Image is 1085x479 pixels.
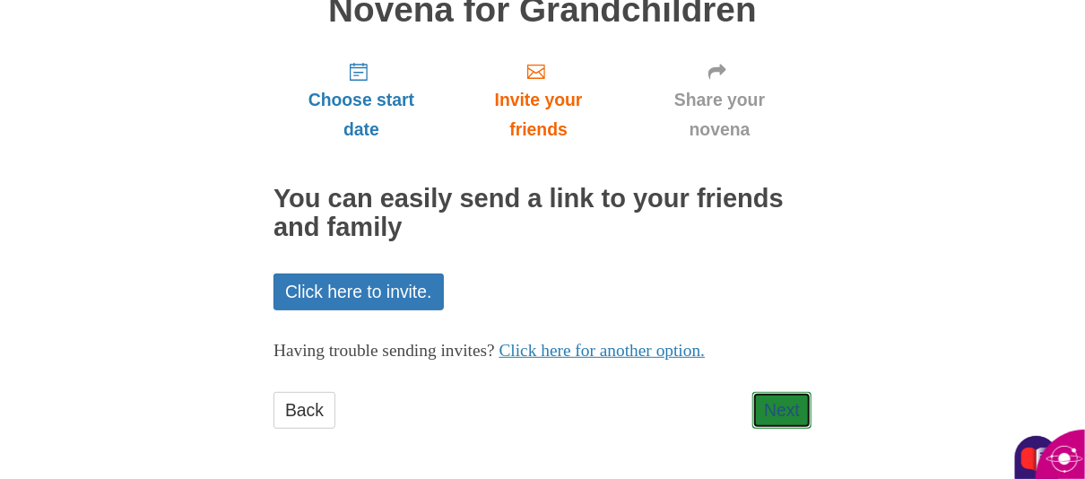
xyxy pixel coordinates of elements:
a: Next [752,392,812,429]
span: Having trouble sending invites? [273,341,495,360]
a: Choose start date [273,47,449,153]
a: Click here to invite. [273,274,444,310]
a: Click here for another option. [499,341,706,360]
a: Share your novena [628,47,812,153]
span: Invite your friends [467,85,610,144]
a: Back [273,392,335,429]
h2: You can easily send a link to your friends and family [273,185,812,242]
a: Invite your friends [449,47,628,153]
span: Share your novena [646,85,794,144]
span: Choose start date [291,85,431,144]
